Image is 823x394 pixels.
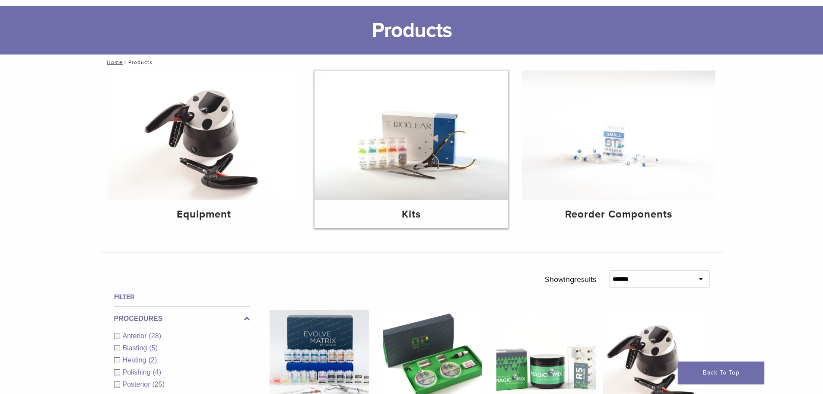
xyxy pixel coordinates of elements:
[108,70,301,228] a: Equipment
[149,356,157,364] span: (2)
[123,60,128,64] span: /
[153,381,165,388] span: (25)
[108,70,301,200] img: Equipment
[153,368,161,376] span: (4)
[114,292,250,302] h4: Filter
[315,70,508,228] a: Kits
[522,70,715,200] img: Reorder Components
[123,356,149,364] span: Heating
[529,207,709,222] h4: Reorder Components
[315,70,508,200] img: Kits
[522,70,715,228] a: Reorder Components
[149,332,161,340] span: (28)
[101,54,723,70] nav: Products
[104,59,123,65] a: Home
[114,314,250,324] label: Procedures
[149,344,158,352] span: (5)
[123,368,153,376] span: Polishing
[678,362,764,384] a: Back To Top
[123,381,153,388] span: Posterior
[123,344,149,352] span: Blasting
[123,332,149,340] span: Anterior
[114,207,294,222] h4: Equipment
[321,207,501,222] h4: Kits
[545,270,596,288] p: Showing results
